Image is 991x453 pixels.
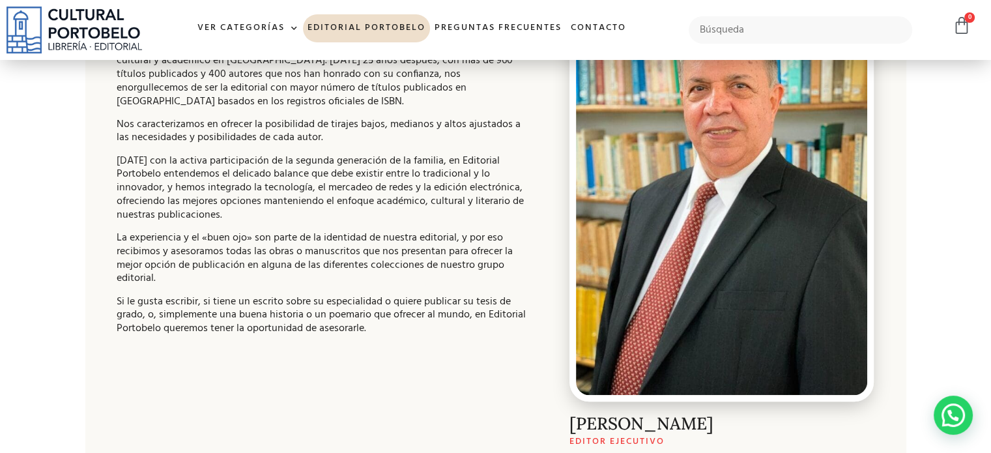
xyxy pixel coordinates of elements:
a: Ver Categorías [193,14,303,42]
a: 0 [953,16,971,35]
a: Contacto [566,14,631,42]
a: Editorial Portobelo [303,14,430,42]
p: [DATE] con la activa participación de la segunda generación de la familia, en Editorial Portobelo... [117,154,528,222]
p: Si le gusta escribir, si tiene un escrito sobre su especialidad o quiere publicar su tesis de gra... [117,295,528,336]
span: 0 [964,12,975,23]
h6: Editor Ejecutivo [569,437,874,448]
a: Preguntas frecuentes [430,14,566,42]
input: Búsqueda [689,16,912,44]
p: La experiencia y el «buen ojo» son parte de la identidad de nuestra editorial, y por eso recibimo... [117,231,528,285]
p: Nos caracterizamos en ofrecer la posibilidad de tirajes bajos, medianos y altos ajustados a las n... [117,118,528,145]
div: WhatsApp contact [934,396,973,435]
h4: [PERSON_NAME] [569,415,874,433]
